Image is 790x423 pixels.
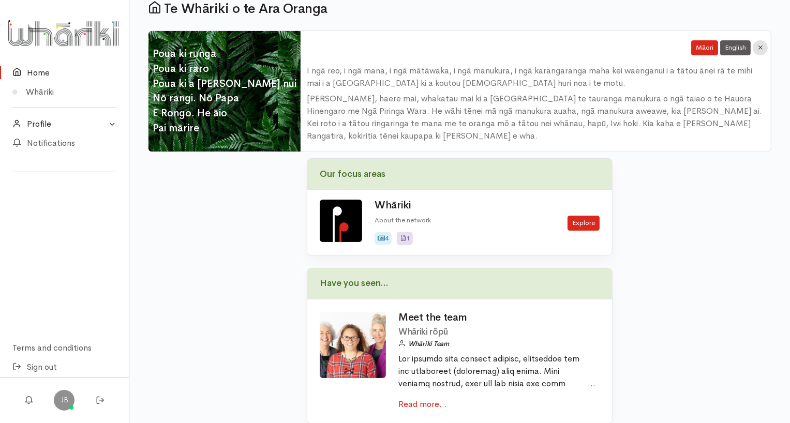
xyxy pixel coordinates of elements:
[720,40,751,55] button: English
[375,199,411,211] a: Whāriki
[307,268,612,299] div: Have you seen...
[307,159,612,190] div: Our focus areas
[691,40,718,55] button: Māori
[568,216,600,231] a: Explore
[398,399,447,410] a: Read more...
[307,93,765,142] p: [PERSON_NAME], haere mai, whakatau mai ki a [GEOGRAPHIC_DATA] te tauranga manukura o ngā taiao o ...
[320,200,362,242] img: Whariki%20Icon_Icon_Tile.png
[44,178,85,191] iframe: LinkedIn Embedded Content
[54,390,74,411] a: JB
[148,42,301,140] span: Poua ki runga Poua ki raro Poua ki a [PERSON_NAME] nui Nō rangi. Nō Papa E Rongo. He āio Pai mārire
[307,65,765,89] p: I ngā reo, i ngā mana, i ngā mātāwaka, i ngā manukura, i ngā karangaranga maha kei waenganui i a ...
